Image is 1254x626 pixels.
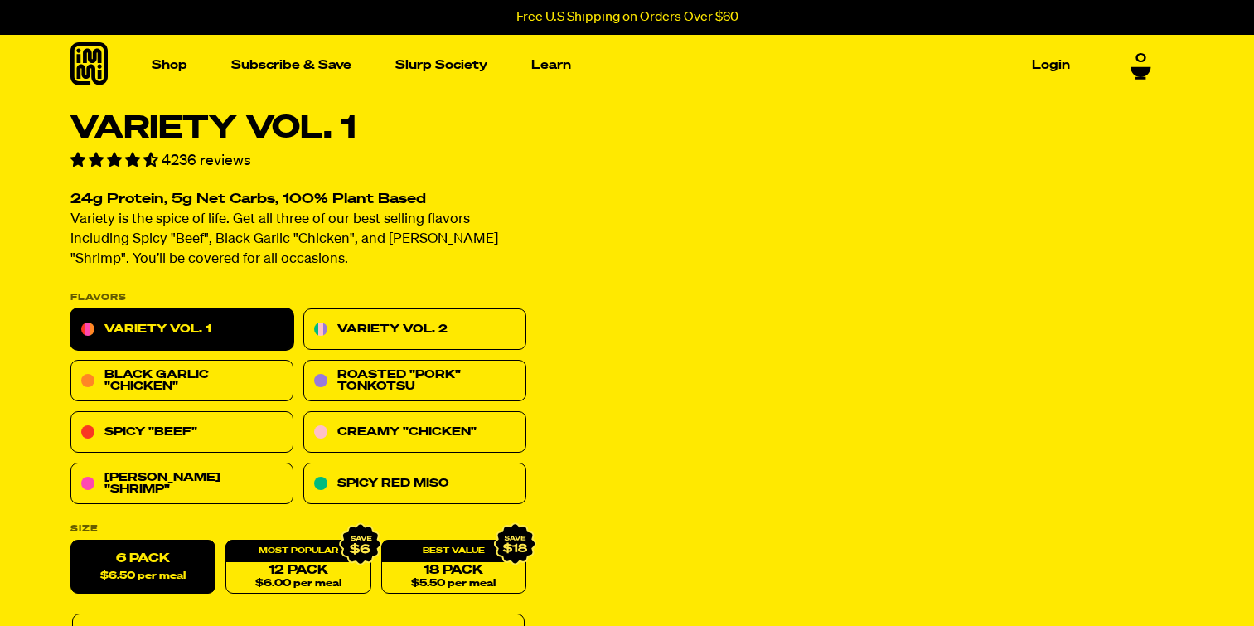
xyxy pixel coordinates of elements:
span: 4.55 stars [70,153,162,168]
p: Free U.S Shipping on Orders Over $60 [516,10,738,25]
span: 0 [1135,51,1146,66]
a: Creamy "Chicken" [303,412,526,454]
span: $6.00 per meal [254,579,341,590]
span: $5.50 per meal [411,579,496,590]
a: Variety Vol. 2 [303,309,526,351]
a: 12 Pack$6.00 per meal [225,541,370,594]
a: Learn [525,52,578,78]
a: Variety Vol. 1 [70,309,293,351]
p: Flavors [70,294,526,303]
a: Shop [145,52,194,78]
a: Subscribe & Save [225,52,358,78]
label: 6 Pack [70,541,215,594]
h2: 24g Protein, 5g Net Carbs, 100% Plant Based [70,193,526,207]
h1: Variety Vol. 1 [70,113,526,144]
span: $6.50 per meal [100,571,186,582]
a: [PERSON_NAME] "Shrimp" [70,463,293,505]
a: Slurp Society [389,52,494,78]
a: Spicy Red Miso [303,463,526,505]
a: Spicy "Beef" [70,412,293,454]
a: Roasted "Pork" Tonkotsu [303,361,526,402]
a: 0 [1131,51,1151,80]
a: 18 Pack$5.50 per meal [380,541,525,594]
p: Variety is the spice of life. Get all three of our best selling flavors including Spicy "Beef", B... [70,211,526,270]
a: Login [1025,52,1077,78]
label: Size [70,525,526,534]
nav: Main navigation [145,35,1077,95]
span: 4236 reviews [162,153,251,168]
a: Black Garlic "Chicken" [70,361,293,402]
